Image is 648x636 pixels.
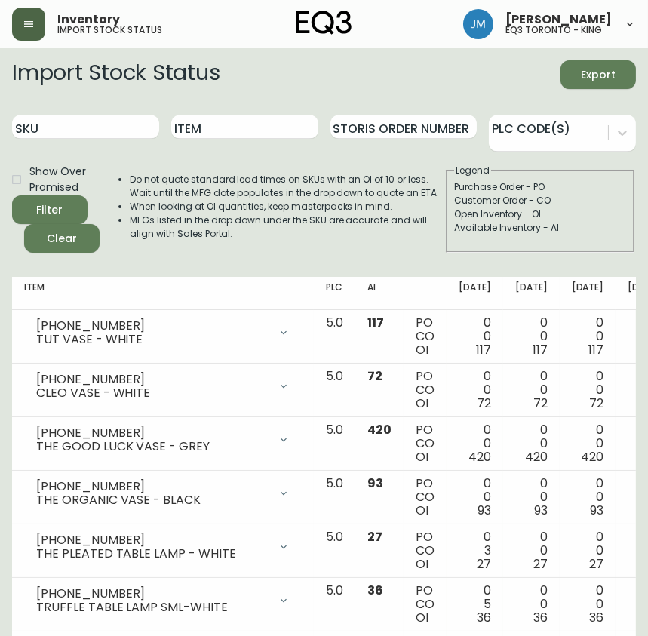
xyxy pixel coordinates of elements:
[416,370,435,410] div: PO CO
[459,477,491,518] div: 0 0
[314,417,355,471] td: 5.0
[560,60,636,89] button: Export
[416,395,428,412] span: OI
[459,584,491,625] div: 0 5
[478,502,491,519] span: 93
[367,314,384,331] span: 117
[130,200,444,214] li: When looking at OI quantities, keep masterpacks in mind.
[582,448,604,465] span: 420
[572,423,604,464] div: 0 0
[572,530,604,571] div: 0 0
[367,367,382,385] span: 72
[29,164,88,195] span: Show Over Promised
[416,316,435,357] div: PO CO
[416,477,435,518] div: PO CO
[367,582,383,599] span: 36
[36,480,269,493] div: [PHONE_NUMBER]
[314,471,355,524] td: 5.0
[12,60,220,89] h2: Import Stock Status
[454,194,626,207] div: Customer Order - CO
[36,319,269,333] div: [PHONE_NUMBER]
[314,578,355,631] td: 5.0
[416,341,428,358] span: OI
[468,448,491,465] span: 420
[572,584,604,625] div: 0 0
[416,423,435,464] div: PO CO
[447,277,503,310] th: [DATE]
[454,180,626,194] div: Purchase Order - PO
[572,316,604,357] div: 0 0
[314,310,355,364] td: 5.0
[505,26,602,35] h5: eq3 toronto - king
[534,502,548,519] span: 93
[515,316,548,357] div: 0 0
[477,609,491,626] span: 36
[36,493,269,507] div: THE ORGANIC VASE - BLACK
[36,386,269,400] div: CLEO VASE - WHITE
[24,316,302,349] div: [PHONE_NUMBER]TUT VASE - WHITE
[572,370,604,410] div: 0 0
[57,26,162,35] h5: import stock status
[533,609,548,626] span: 36
[533,341,548,358] span: 117
[367,528,382,545] span: 27
[560,277,616,310] th: [DATE]
[24,584,302,617] div: [PHONE_NUMBER]TRUFFLE TABLE LAMP SML-WHITE
[36,373,269,386] div: [PHONE_NUMBER]
[477,555,491,573] span: 27
[591,502,604,519] span: 93
[57,14,120,26] span: Inventory
[12,277,314,310] th: Item
[130,214,444,241] li: MFGs listed in the drop down under the SKU are accurate and will align with Sales Portal.
[589,341,604,358] span: 117
[515,423,548,464] div: 0 0
[515,477,548,518] div: 0 0
[12,195,88,224] button: Filter
[525,448,548,465] span: 420
[459,530,491,571] div: 0 3
[459,316,491,357] div: 0 0
[36,426,269,440] div: [PHONE_NUMBER]
[515,370,548,410] div: 0 0
[36,601,269,614] div: TRUFFLE TABLE LAMP SML-WHITE
[24,423,302,456] div: [PHONE_NUMBER]THE GOOD LUCK VASE - GREY
[314,364,355,417] td: 5.0
[416,448,428,465] span: OI
[515,584,548,625] div: 0 0
[476,341,491,358] span: 117
[454,207,626,221] div: Open Inventory - OI
[533,555,548,573] span: 27
[24,224,100,253] button: Clear
[590,555,604,573] span: 27
[454,164,491,177] legend: Legend
[314,277,355,310] th: PLC
[36,440,269,453] div: THE GOOD LUCK VASE - GREY
[36,587,269,601] div: [PHONE_NUMBER]
[416,530,435,571] div: PO CO
[505,14,612,26] span: [PERSON_NAME]
[477,395,491,412] span: 72
[296,11,352,35] img: logo
[533,395,548,412] span: 72
[314,524,355,578] td: 5.0
[24,530,302,564] div: [PHONE_NUMBER]THE PLEATED TABLE LAMP - WHITE
[572,477,604,518] div: 0 0
[367,475,383,492] span: 93
[590,395,604,412] span: 72
[24,477,302,510] div: [PHONE_NUMBER]THE ORGANIC VASE - BLACK
[416,609,428,626] span: OI
[36,547,269,561] div: THE PLEATED TABLE LAMP - WHITE
[459,370,491,410] div: 0 0
[24,370,302,403] div: [PHONE_NUMBER]CLEO VASE - WHITE
[355,277,404,310] th: AI
[416,584,435,625] div: PO CO
[463,9,493,39] img: b88646003a19a9f750de19192e969c24
[573,66,624,84] span: Export
[367,421,392,438] span: 420
[36,533,269,547] div: [PHONE_NUMBER]
[590,609,604,626] span: 36
[36,333,269,346] div: TUT VASE - WHITE
[454,221,626,235] div: Available Inventory - AI
[503,277,560,310] th: [DATE]
[130,173,444,200] li: Do not quote standard lead times on SKUs with an OI of 10 or less. Wait until the MFG date popula...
